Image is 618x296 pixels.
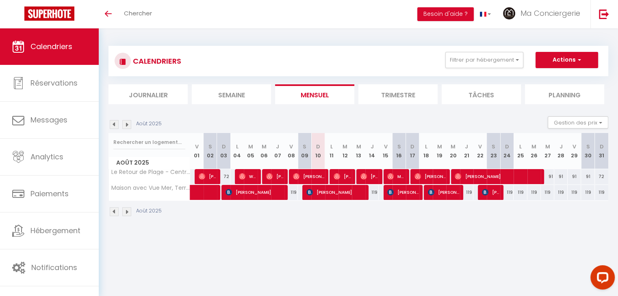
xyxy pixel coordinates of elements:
input: Rechercher un logement... [113,135,185,150]
th: 24 [500,133,514,169]
abbr: V [195,143,199,150]
th: 13 [352,133,365,169]
abbr: S [208,143,212,150]
li: Planning [525,84,604,104]
div: 91 [581,169,594,184]
th: 31 [595,133,608,169]
span: [PERSON_NAME] [414,169,446,184]
span: [PERSON_NAME] [387,184,419,200]
abbr: D [505,143,509,150]
th: 16 [392,133,406,169]
abbr: V [572,143,576,150]
img: ... [503,7,515,19]
h3: CALENDRIERS [131,52,181,70]
div: 119 [514,185,527,200]
abbr: J [371,143,374,150]
span: Maison avec Vue Mer, Terrasse & Jardin à 2 min de [GEOGRAPHIC_DATA] [110,185,191,191]
span: [PERSON_NAME] [266,169,284,184]
abbr: V [384,143,387,150]
span: [PERSON_NAME] [428,184,459,200]
abbr: J [559,143,563,150]
li: Tâches [442,84,521,104]
abbr: V [478,143,482,150]
abbr: M [356,143,361,150]
abbr: L [425,143,427,150]
abbr: J [276,143,279,150]
th: 17 [406,133,419,169]
span: Messages [30,115,67,125]
th: 04 [230,133,244,169]
th: 15 [379,133,392,169]
div: 119 [554,185,568,200]
button: Gestion des prix [548,116,608,129]
span: [PERSON_NAME] [293,169,324,184]
span: Analytics [30,152,63,162]
th: 11 [325,133,338,169]
span: Calendriers [30,41,72,51]
div: 119 [541,185,554,200]
th: 07 [271,133,284,169]
p: Août 2025 [136,207,162,215]
th: 14 [365,133,379,169]
abbr: D [222,143,226,150]
th: 10 [311,133,325,169]
span: Le Retour de Plage - Central & Proche Mer [110,169,191,175]
abbr: V [289,143,293,150]
span: [PERSON_NAME] [199,169,217,184]
span: Août 2025 [109,157,190,169]
span: Notifications [31,262,77,272]
th: 27 [541,133,554,169]
span: Hébergement [30,225,80,236]
th: 18 [419,133,433,169]
abbr: M [343,143,347,150]
span: Marine Desse [387,169,405,184]
abbr: L [330,143,333,150]
th: 08 [284,133,298,169]
abbr: M [545,143,550,150]
abbr: M [437,143,442,150]
abbr: D [600,143,604,150]
span: Réservations [30,78,78,88]
img: logout [599,9,609,19]
span: [PERSON_NAME] [482,184,500,200]
th: 26 [527,133,541,169]
th: 12 [338,133,352,169]
p: Août 2025 [136,120,162,128]
div: 91 [541,169,554,184]
abbr: L [236,143,239,150]
th: 09 [298,133,311,169]
th: 23 [487,133,500,169]
div: 72 [217,169,230,184]
button: Filtrer par hébergement [445,52,523,68]
th: 25 [514,133,527,169]
th: 21 [460,133,473,169]
th: 06 [258,133,271,169]
span: [PERSON_NAME] [306,184,364,200]
th: 30 [581,133,594,169]
th: 20 [446,133,460,169]
button: Besoin d'aide ? [417,7,474,21]
th: 19 [433,133,446,169]
abbr: S [586,143,590,150]
div: 119 [500,185,514,200]
th: 05 [244,133,257,169]
iframe: LiveChat chat widget [584,262,618,296]
abbr: S [303,143,306,150]
th: 01 [190,133,204,169]
div: 72 [595,169,608,184]
abbr: M [262,143,267,150]
th: 29 [568,133,581,169]
li: Journalier [108,84,188,104]
abbr: J [465,143,468,150]
abbr: S [397,143,401,150]
th: 02 [204,133,217,169]
abbr: M [248,143,253,150]
span: Ma Conciergerie [520,8,580,18]
span: Wacim Tazarine [239,169,257,184]
th: 03 [217,133,230,169]
div: 91 [568,169,581,184]
th: 28 [554,133,568,169]
abbr: D [316,143,320,150]
span: [PERSON_NAME] [360,169,378,184]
